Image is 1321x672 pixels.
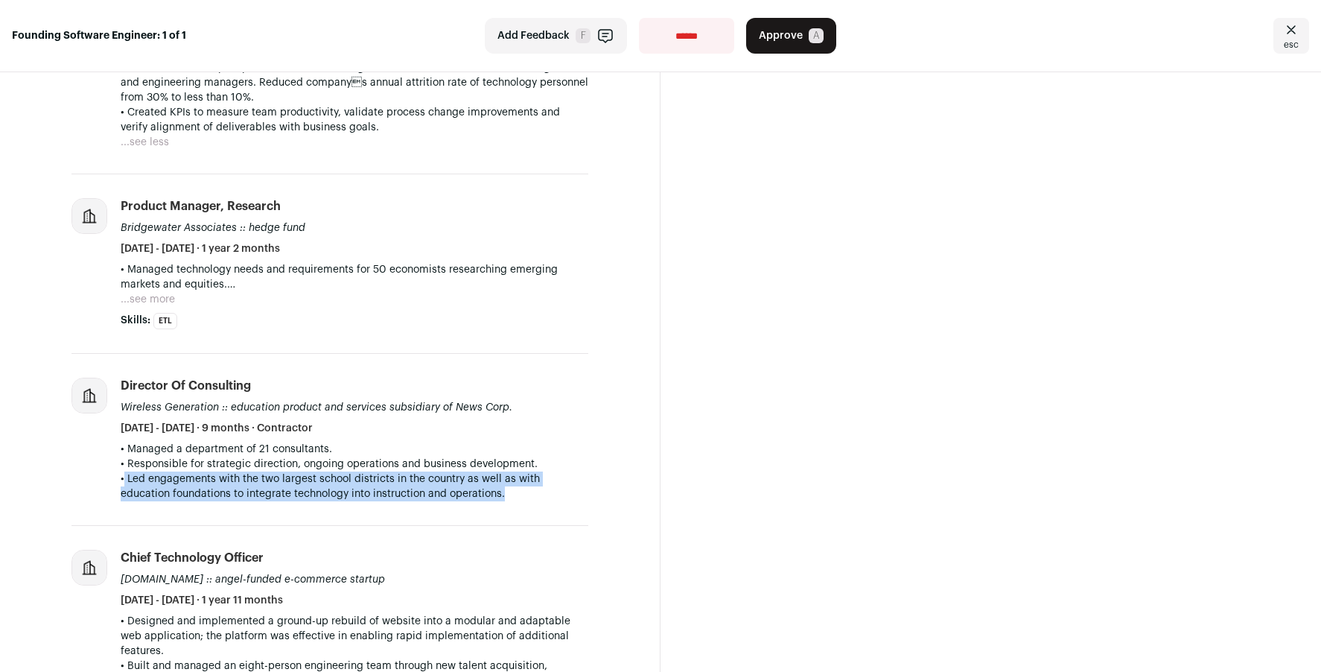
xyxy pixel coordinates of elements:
[121,241,280,256] span: [DATE] - [DATE] · 1 year 2 months
[121,45,588,105] p: • Established a positive, sustainable culture built around four core values: we deliver; we colla...
[121,105,588,135] p: • Created KPIs to measure team productivity, validate process change improvements and verify alig...
[121,550,264,566] div: Chief Technology Officer
[121,442,588,457] p: • Managed a department of 21 consultants.
[121,402,512,413] span: Wireless Generation :: education product and services subsidiary of News Corp.
[153,313,177,329] li: ETL
[121,421,313,436] span: [DATE] - [DATE] · 9 months · Contractor
[72,551,106,585] img: company-logo-placeholder-414d4e2ec0e2ddebbe968bf319fdfe5acfe0c9b87f798d344e800bc9a89632a0.png
[497,28,570,43] span: Add Feedback
[12,28,186,43] strong: Founding Software Engineer: 1 of 1
[485,18,627,54] button: Add Feedback F
[121,614,588,659] p: • Designed and implemented a ground-up rebuild of website into a modular and adaptable web applic...
[121,135,169,150] button: ...see less
[72,378,106,413] img: company-logo-placeholder-414d4e2ec0e2ddebbe968bf319fdfe5acfe0c9b87f798d344e800bc9a89632a0.png
[121,223,305,233] span: Bridgewater Associates :: hedge fund
[746,18,836,54] button: Approve A
[1284,39,1299,51] span: esc
[121,313,150,328] span: Skills:
[121,292,175,307] button: ...see more
[759,28,803,43] span: Approve
[72,199,106,233] img: company-logo-placeholder-414d4e2ec0e2ddebbe968bf319fdfe5acfe0c9b87f798d344e800bc9a89632a0.png
[576,28,591,43] span: F
[1273,18,1309,54] a: Close
[121,457,588,472] p: • Responsible for strategic direction, ongoing operations and business development.
[121,472,588,501] p: • Led engagements with the two largest school districts in the country as well as with education ...
[121,574,385,585] span: [DOMAIN_NAME] :: angel-funded e-commerce startup
[121,593,283,608] span: [DATE] - [DATE] · 1 year 11 months
[121,378,251,394] div: Director of Consulting
[809,28,824,43] span: A
[121,262,588,292] p: • Managed technology needs and requirements for 50 economists researching emerging markets and eq...
[121,198,281,215] div: Product Manager, Research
